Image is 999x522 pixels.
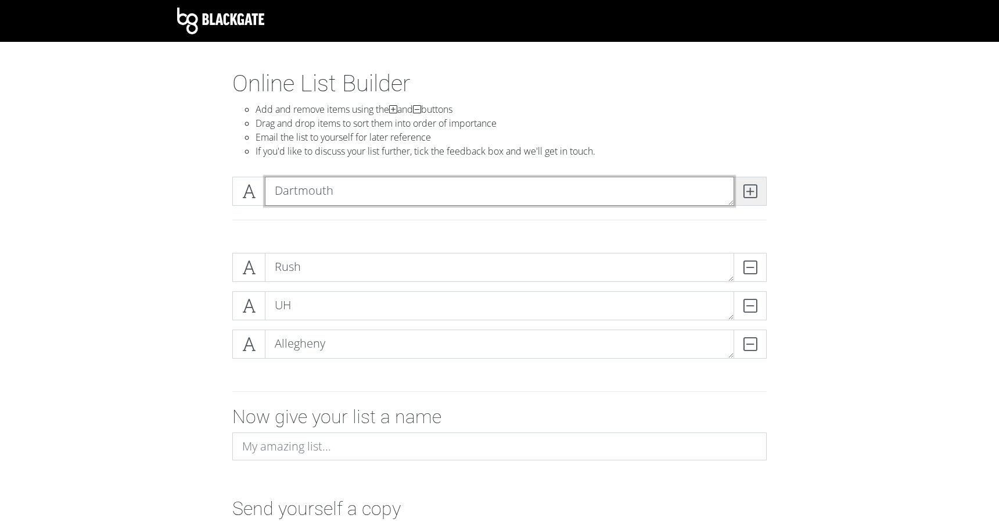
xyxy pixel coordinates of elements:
[177,8,264,34] img: Blackgate
[256,130,767,144] li: Email the list to yourself for later reference
[256,116,767,130] li: Drag and drop items to sort them into order of importance
[256,144,767,158] li: If you'd like to discuss your list further, tick the feedback box and we'll get in touch.
[232,406,767,428] h2: Now give your list a name
[232,70,767,98] h1: Online List Builder
[232,432,767,460] input: My amazing list...
[256,102,767,116] li: Add and remove items using the and buttons
[232,498,767,520] h2: Send yourself a copy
